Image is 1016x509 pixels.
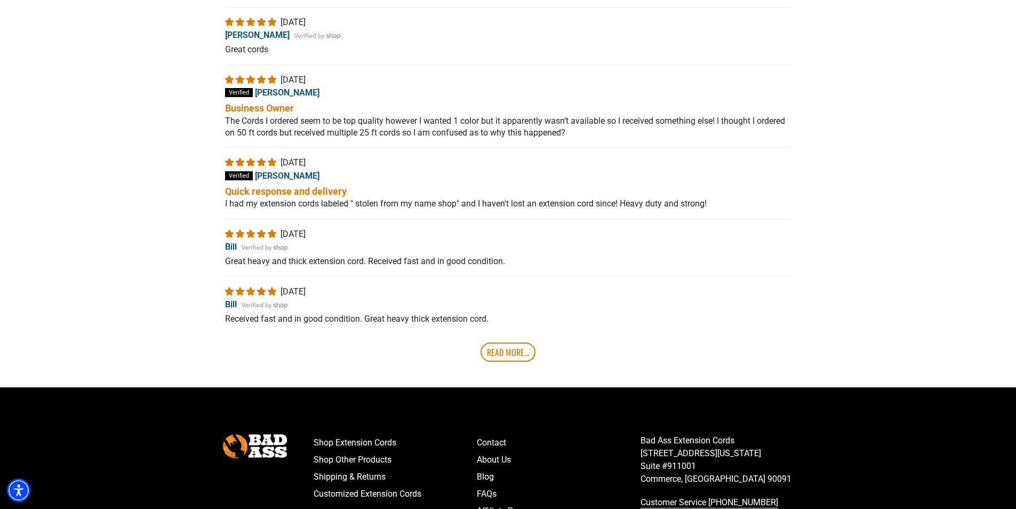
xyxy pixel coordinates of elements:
[225,17,278,27] span: 5 star review
[477,486,641,503] a: FAQs
[481,343,535,362] a: Read More...
[225,44,791,55] p: Great cords
[225,185,791,198] b: Quick response and delivery
[7,479,30,502] div: Accessibility Menu
[225,115,791,139] p: The Cords I ordered seem to be top quality however I wanted 1 color but it apparently wasn’t avai...
[225,198,791,210] p: I had my extension cords labeled " stolen from my name shop" and I haven't lost an extension cord...
[281,229,306,239] span: [DATE]
[225,229,278,239] span: 5 star review
[477,468,641,486] a: Blog
[225,157,278,168] span: 5 star review
[225,287,278,297] span: 5 star review
[225,313,791,325] p: Received fast and in good condition. Great heavy thick extension cord.
[281,17,306,27] span: [DATE]
[314,434,477,451] a: Shop Extension Cords
[225,101,791,115] b: Business Owner
[225,299,237,309] span: Bill
[477,451,641,468] a: About Us
[281,287,306,297] span: [DATE]
[225,256,791,267] p: Great heavy and thick extension cord. Received fast and in good condition.
[255,88,319,98] span: [PERSON_NAME]
[292,30,343,41] img: Verified by Shop
[239,242,291,253] img: Verified by Shop
[281,75,306,85] span: [DATE]
[223,434,287,458] img: Bad Ass Extension Cords
[641,434,804,486] p: Bad Ass Extension Cords [STREET_ADDRESS][US_STATE] Suite #911001 Commerce, [GEOGRAPHIC_DATA] 90091
[225,30,290,40] span: [PERSON_NAME]
[255,171,319,181] span: [PERSON_NAME]
[314,486,477,503] a: Customized Extension Cords
[281,157,306,168] span: [DATE]
[225,242,237,252] span: Bill
[225,75,278,85] span: 5 star review
[239,300,291,311] img: Verified by Shop
[477,434,641,451] a: Contact
[314,451,477,468] a: Shop Other Products
[314,468,477,486] a: Shipping & Returns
